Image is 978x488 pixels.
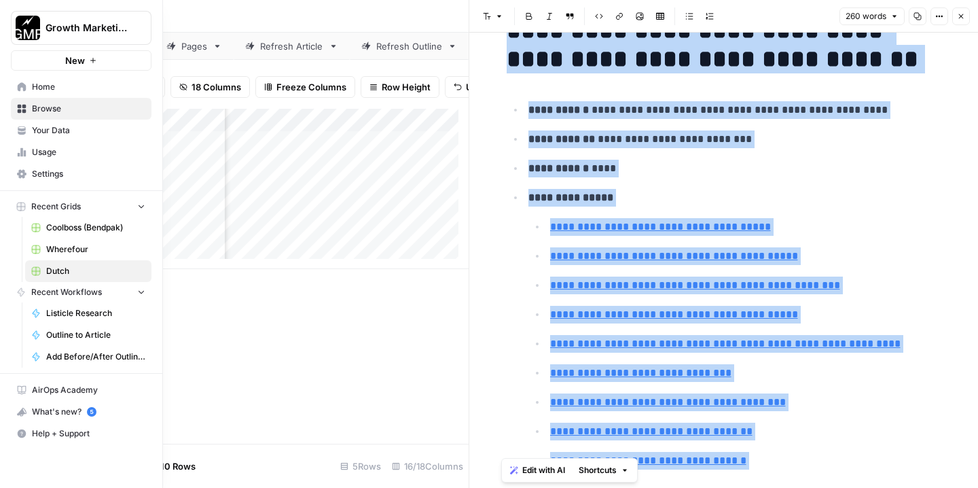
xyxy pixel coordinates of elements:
div: What's new? [12,402,151,422]
a: AirOps Academy [11,379,151,401]
button: Freeze Columns [255,76,355,98]
button: Help + Support [11,423,151,445]
a: Coolboss (Bendpak) [25,217,151,239]
a: Wherefour [25,239,151,260]
div: 16/18 Columns [386,455,469,477]
span: Dutch [46,265,145,277]
div: Refresh Outline [376,39,442,53]
span: Usage [32,146,145,158]
span: Outline to Article [46,329,145,341]
a: Your Data [11,120,151,141]
span: AirOps Academy [32,384,145,396]
span: Edit with AI [522,464,565,476]
a: Pages [155,33,234,60]
span: Recent Grids [31,201,81,213]
a: 5 [87,407,96,417]
span: Add Before/After Outline to KB [46,351,145,363]
span: Listicle Research [46,307,145,319]
button: Recent Workflows [11,282,151,302]
button: 18 Columns [170,76,250,98]
span: Shortcuts [579,464,617,476]
button: Recent Grids [11,196,151,217]
span: 18 Columns [192,80,241,94]
text: 5 [90,408,93,415]
a: Add Before/After Outline to KB [25,346,151,368]
a: Listicle Research [25,302,151,324]
a: Home [11,76,151,98]
button: New [11,50,151,71]
button: Shortcuts [573,461,634,479]
span: Your Data [32,124,145,137]
button: Edit with AI [505,461,570,479]
span: Help + Support [32,428,145,440]
a: Dutch [25,260,151,282]
span: 260 words [846,10,886,22]
div: 5 Rows [335,455,386,477]
span: New [65,54,85,67]
div: Refresh Article [260,39,323,53]
a: Refresh Outline [350,33,469,60]
button: 260 words [839,7,905,25]
button: Row Height [361,76,439,98]
span: Recent Workflows [31,286,102,298]
button: What's new? 5 [11,401,151,423]
span: Browse [32,103,145,115]
a: Settings [11,163,151,185]
span: Growth Marketing Pro [46,21,128,35]
button: Undo [445,76,498,98]
span: Home [32,81,145,93]
a: Refresh Article [234,33,350,60]
span: Add 10 Rows [141,459,196,473]
img: Growth Marketing Pro Logo [16,16,40,40]
span: Coolboss (Bendpak) [46,222,145,234]
span: Settings [32,168,145,180]
span: Freeze Columns [276,80,346,94]
button: Workspace: Growth Marketing Pro [11,11,151,45]
div: Pages [181,39,207,53]
span: Row Height [382,80,431,94]
a: Usage [11,141,151,163]
a: Browse [11,98,151,120]
span: Wherefour [46,243,145,256]
a: Outline to Article [25,324,151,346]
